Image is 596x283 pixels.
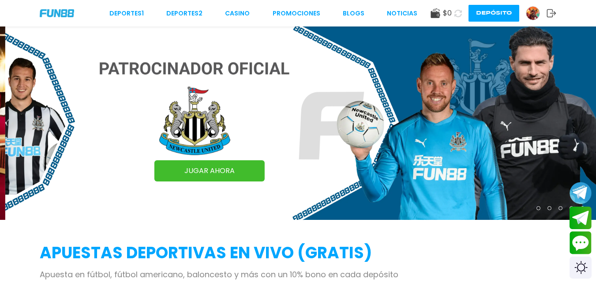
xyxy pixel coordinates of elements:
a: BLOGS [343,9,364,18]
a: Avatar [526,6,547,20]
span: $ 0 [443,8,452,19]
a: NOTICIAS [387,9,417,18]
img: Company Logo [40,9,74,17]
p: Apuesta en fútbol, fútbol americano, baloncesto y más con un 10% bono en cada depósito [40,268,556,280]
button: Contact customer service [570,231,592,254]
a: CASINO [225,9,250,18]
button: Depósito [469,5,519,22]
a: Deportes2 [166,9,202,18]
button: Join telegram [570,207,592,230]
button: Join telegram channel [570,181,592,204]
a: Deportes1 [109,9,144,18]
h2: APUESTAS DEPORTIVAS EN VIVO (gratis) [40,241,556,265]
img: Avatar [526,7,540,20]
a: Promociones [273,9,320,18]
a: JUGAR AHORA [154,160,265,181]
div: Switch theme [570,257,592,279]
